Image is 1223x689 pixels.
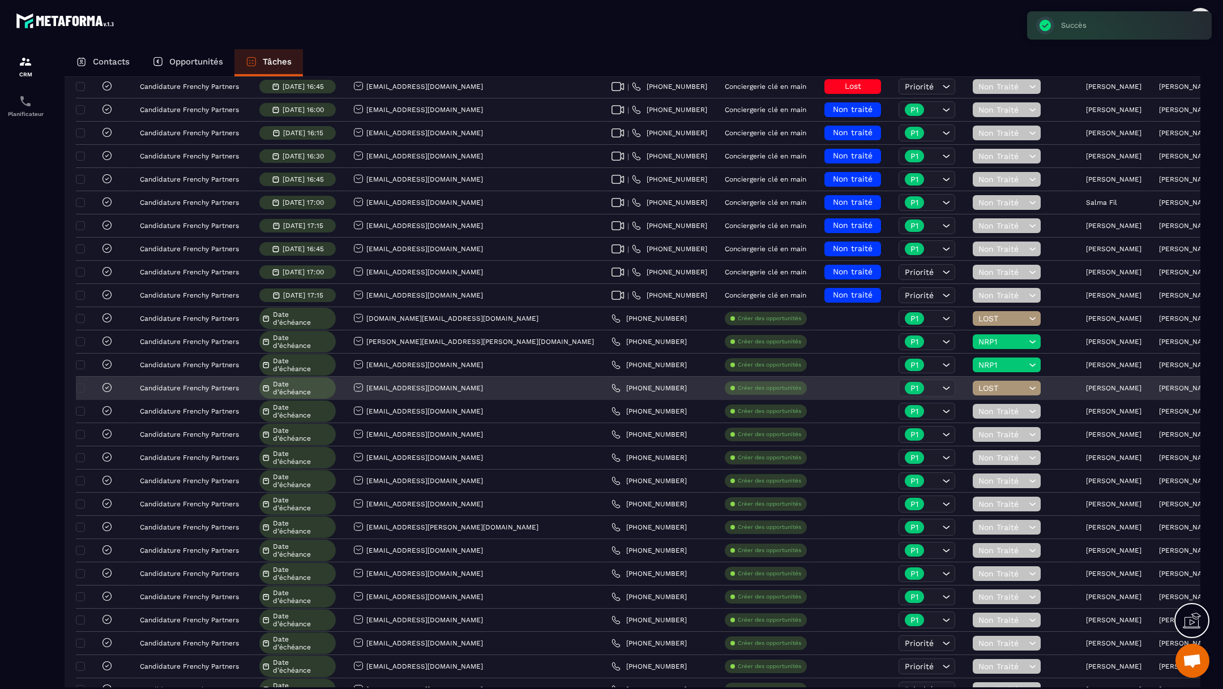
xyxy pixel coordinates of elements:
p: Créer des opportunités [738,430,801,438]
p: [PERSON_NAME] [1159,523,1215,531]
p: P1 [910,500,918,508]
span: Non Traité [978,268,1026,277]
p: [PERSON_NAME] [1086,454,1141,462]
p: Conciergerie clé en main [725,245,806,253]
p: [PERSON_NAME] [1159,175,1215,183]
span: | [627,291,629,300]
p: Candidature Frenchy Partners [140,222,239,230]
p: [PERSON_NAME] [1086,500,1141,508]
p: Créer des opportunités [738,384,801,392]
span: Non Traité [978,523,1026,532]
a: [PHONE_NUMBER] [632,268,707,277]
p: Candidature Frenchy Partners [140,384,239,392]
p: [PERSON_NAME] [1086,430,1141,438]
p: Conciergerie clé en main [725,268,806,276]
p: [PERSON_NAME] [1159,430,1215,438]
span: Date d’échéance [273,380,333,396]
p: Candidature Frenchy Partners [140,338,239,346]
p: P1 [910,616,918,624]
p: P1 [910,454,918,462]
p: P1 [910,430,918,438]
span: Priorité [905,662,934,671]
a: [PHONE_NUMBER] [632,128,707,137]
a: [PHONE_NUMBER] [611,453,687,462]
p: Créer des opportunités [738,315,801,322]
a: [PHONE_NUMBER] [611,546,687,555]
p: Planificateur [3,111,48,117]
span: | [627,199,629,207]
p: Créer des opportunités [738,639,801,647]
p: [PERSON_NAME] [1086,268,1141,276]
p: [PERSON_NAME] [1086,407,1141,415]
span: Non Traité [978,592,1026,601]
a: [PHONE_NUMBER] [632,291,707,300]
p: Créer des opportunités [738,546,801,554]
p: [PERSON_NAME] [1086,639,1141,647]
span: Date d’échéance [273,542,333,558]
a: [PHONE_NUMBER] [611,592,687,601]
span: Non Traité [978,128,1026,137]
p: [PERSON_NAME] [1159,245,1215,253]
p: [PERSON_NAME] [1159,500,1215,508]
p: [PERSON_NAME] [1159,407,1215,415]
a: Opportunités [141,49,234,76]
p: [PERSON_NAME] [1159,152,1215,160]
p: Conciergerie clé en main [725,152,806,160]
p: Conciergerie clé en main [725,175,806,183]
span: Date d’échéance [273,658,333,674]
span: Priorité [905,639,934,648]
p: [PERSON_NAME] [1159,222,1215,230]
span: Non Traité [978,244,1026,253]
a: [PHONE_NUMBER] [611,639,687,648]
a: [PHONE_NUMBER] [611,337,687,346]
a: [PHONE_NUMBER] [611,360,687,369]
p: [PERSON_NAME] [1086,222,1141,230]
a: [PHONE_NUMBER] [611,662,687,671]
p: Créer des opportunités [738,616,801,624]
p: P1 [910,407,918,415]
p: Conciergerie clé en main [725,199,806,206]
p: P1 [910,570,918,578]
p: [PERSON_NAME] [1086,338,1141,346]
span: Non Traité [978,82,1026,91]
span: Date d’échéance [273,334,333,350]
span: Date d’échéance [273,519,333,535]
span: Non Traité [978,105,1026,114]
p: P1 [910,152,918,160]
span: LOST [978,384,1026,393]
span: Priorité [905,82,934,91]
a: [PHONE_NUMBER] [611,523,687,532]
p: Candidature Frenchy Partners [140,199,239,206]
p: [DATE] 16:45 [283,175,324,183]
span: | [627,83,629,91]
p: [PERSON_NAME] [1086,315,1141,322]
p: Candidature Frenchy Partners [140,593,239,601]
p: P1 [910,546,918,554]
a: [PHONE_NUMBER] [632,198,707,207]
span: Non Traité [978,221,1026,230]
span: Non Traité [978,407,1026,416]
span: Non traité [833,197,873,206]
p: Candidature Frenchy Partners [140,570,239,578]
a: [PHONE_NUMBER] [632,244,707,253]
p: P1 [910,175,918,183]
span: Non traité [833,244,873,253]
p: Candidature Frenchy Partners [140,129,239,137]
p: Conciergerie clé en main [725,291,806,299]
p: Candidature Frenchy Partners [140,500,239,508]
p: Candidature Frenchy Partners [140,315,239,322]
img: scheduler [19,94,32,108]
a: [PHONE_NUMBER] [632,221,707,230]
p: [PERSON_NAME] [1159,291,1215,299]
p: Salma Fil [1086,199,1117,206]
p: P1 [910,361,918,369]
img: formation [19,55,32,68]
span: Non traité [833,267,873,276]
p: Créer des opportunités [738,338,801,346]
span: Date d’échéance [273,450,333,466]
p: Candidature Frenchy Partners [140,523,239,531]
a: formationformationCRM [3,46,48,86]
p: Créer des opportunités [738,662,801,670]
p: Conciergerie clé en main [725,222,806,230]
p: [PERSON_NAME] [1159,616,1215,624]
